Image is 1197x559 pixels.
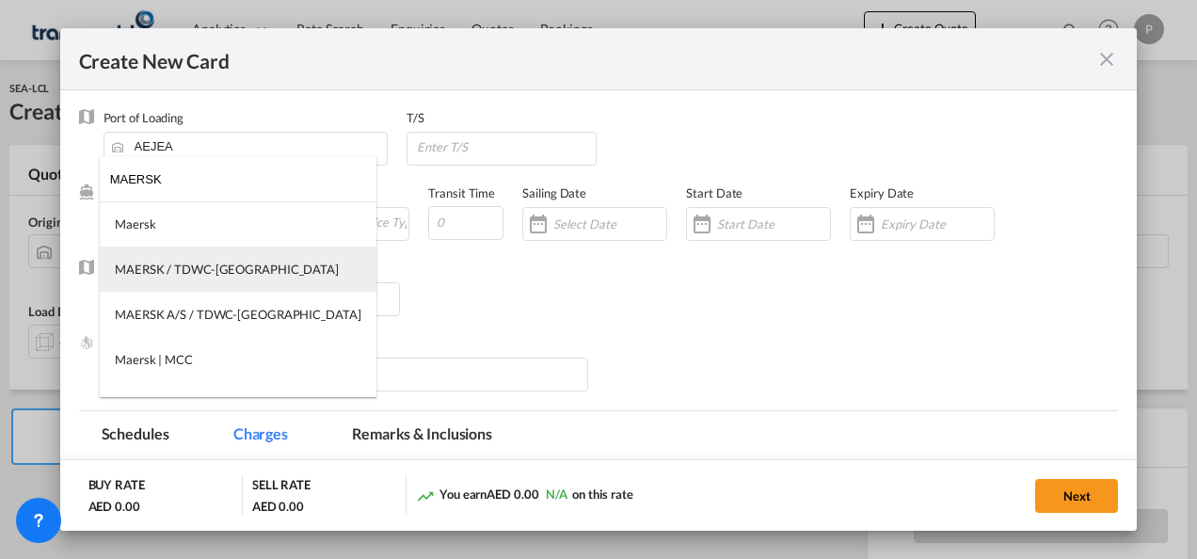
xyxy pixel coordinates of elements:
[100,337,376,382] md-option: Maersk | MCC
[115,306,361,323] div: MAERSK A/S / TDWC-[GEOGRAPHIC_DATA]
[100,247,376,292] md-option: MAERSK / TDWC-DUBAI
[115,351,193,368] div: Maersk | MCC
[100,292,376,337] md-option: MAERSK A/S / TDWC-DUBAI
[110,156,376,201] input: Select Liner
[115,261,339,278] div: MAERSK / TDWC-[GEOGRAPHIC_DATA]
[115,396,206,413] div: Maersk | Sealand
[115,216,155,232] div: Maersk
[100,382,376,427] md-option: Maersk | Sealand
[100,201,376,247] md-option: Maersk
